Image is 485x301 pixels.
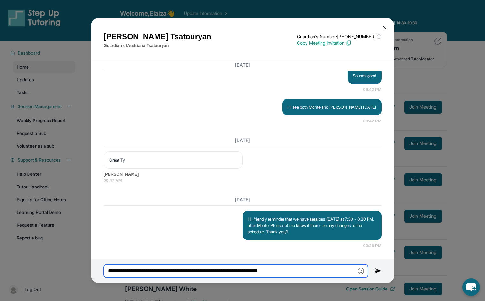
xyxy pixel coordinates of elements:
h1: [PERSON_NAME] Tsatouryan [104,31,211,42]
span: ⓘ [377,33,381,40]
p: Great Ty [109,157,237,163]
p: Guardian's Number: [PHONE_NUMBER] [297,33,381,40]
p: Sounds good [353,72,376,79]
img: Close Icon [382,25,387,30]
p: Copy Meeting Invitation [297,40,381,46]
span: 09:42 PM [363,118,382,124]
img: Copy Icon [346,40,352,46]
span: 09:42 PM [363,86,382,93]
h3: [DATE] [104,62,382,68]
img: Emoji [358,268,364,274]
span: 03:38 PM [363,243,382,249]
span: 06:47 AM [104,177,382,184]
img: Send icon [374,267,382,275]
p: I'll see both Monte and [PERSON_NAME] [DATE] [287,104,376,110]
p: Guardian of Audriana Tsatouryan [104,42,211,49]
h3: [DATE] [104,196,382,203]
button: chat-button [462,278,480,296]
h3: [DATE] [104,137,382,143]
span: [PERSON_NAME] [104,171,382,178]
p: Hi, friendly reminder that we have sessions [DATE] at 7:30 - 8:30 PM, after Monte. Please let me ... [248,216,376,235]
